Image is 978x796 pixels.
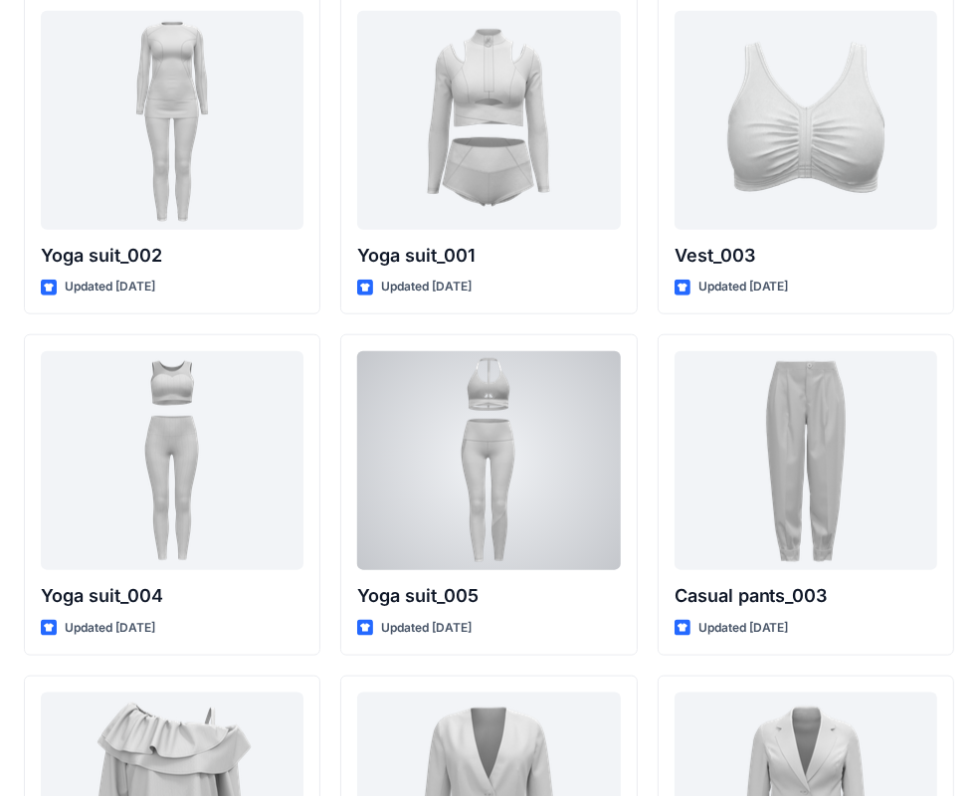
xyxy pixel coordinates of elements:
[65,618,155,639] p: Updated [DATE]
[357,351,620,570] a: Yoga suit_005
[41,11,303,230] a: Yoga suit_002
[675,582,937,610] p: Casual pants_003
[41,351,303,570] a: Yoga suit_004
[675,242,937,270] p: Vest_003
[65,277,155,298] p: Updated [DATE]
[41,582,303,610] p: Yoga suit_004
[698,277,789,298] p: Updated [DATE]
[357,582,620,610] p: Yoga suit_005
[381,618,472,639] p: Updated [DATE]
[357,242,620,270] p: Yoga suit_001
[675,351,937,570] a: Casual pants_003
[698,618,789,639] p: Updated [DATE]
[357,11,620,230] a: Yoga suit_001
[41,242,303,270] p: Yoga suit_002
[675,11,937,230] a: Vest_003
[381,277,472,298] p: Updated [DATE]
